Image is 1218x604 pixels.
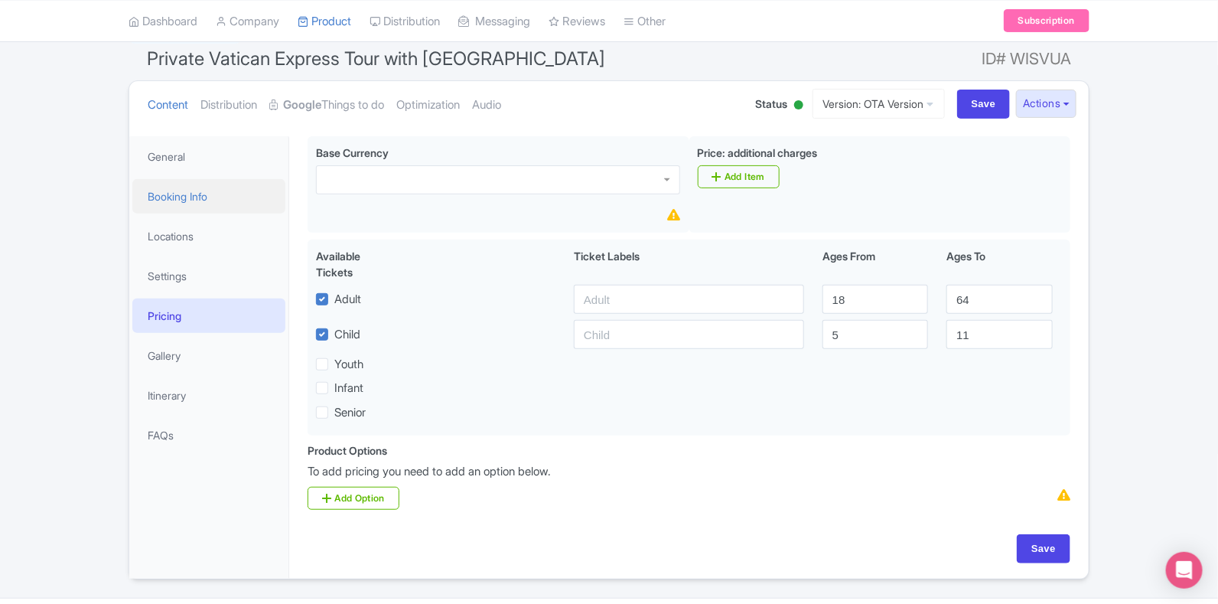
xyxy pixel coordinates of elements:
label: Child [334,326,360,344]
a: Optimization [396,81,460,129]
a: General [132,139,285,174]
a: Booking Info [132,179,285,214]
div: Product Options [308,442,387,459]
input: Adult [574,285,804,314]
button: Actions [1016,90,1076,118]
label: Youth [334,356,363,374]
input: Save [957,90,1011,119]
strong: Google [283,96,321,114]
div: Available Tickets [316,248,399,280]
a: Add Item [698,165,780,188]
a: Version: OTA Version [813,89,945,119]
a: Itinerary [132,378,285,413]
a: Distribution [200,81,257,129]
input: Child [574,320,804,349]
a: Gallery [132,338,285,373]
label: Adult [334,291,361,309]
div: Active [791,94,806,118]
span: ID# WISVUA [982,44,1071,74]
label: Price: additional charges [698,145,818,161]
a: Audio [472,81,501,129]
div: Open Intercom Messenger [1166,552,1203,589]
input: Save [1017,534,1070,563]
div: Ages To [937,248,1061,280]
span: Status [756,96,788,112]
a: Settings [132,259,285,293]
a: FAQs [132,418,285,452]
span: Base Currency [316,146,389,159]
label: Infant [334,380,363,397]
a: Subscription [1004,9,1089,32]
label: Senior [334,404,366,422]
span: Private Vatican Express Tour with [GEOGRAPHIC_DATA] [147,47,605,70]
div: Ticket Labels [565,248,813,280]
a: GoogleThings to do [269,81,384,129]
p: To add pricing you need to add an option below. [308,463,1070,481]
a: Content [148,81,188,129]
div: Ages From [813,248,937,280]
a: Pricing [132,299,285,333]
a: Locations [132,219,285,253]
a: Add Option [308,487,399,510]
